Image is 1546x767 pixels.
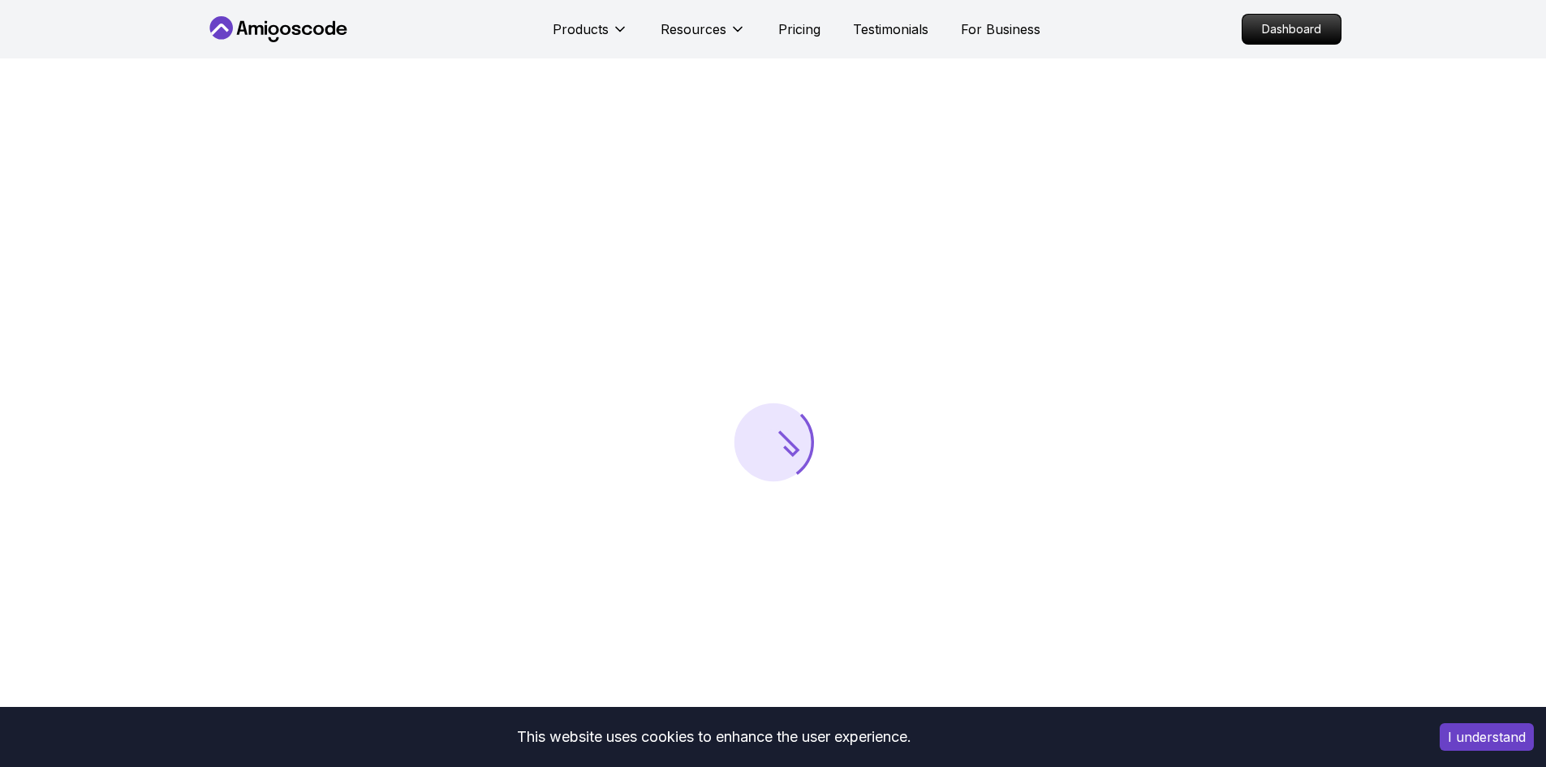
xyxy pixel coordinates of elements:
button: Products [553,19,628,52]
a: Dashboard [1242,14,1341,45]
a: Pricing [778,19,820,39]
p: Dashboard [1242,15,1341,44]
a: For Business [961,19,1040,39]
div: This website uses cookies to enhance the user experience. [12,719,1415,755]
button: Accept cookies [1440,723,1534,751]
p: Resources [661,19,726,39]
button: Resources [661,19,746,52]
a: Testimonials [853,19,928,39]
p: Products [553,19,609,39]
